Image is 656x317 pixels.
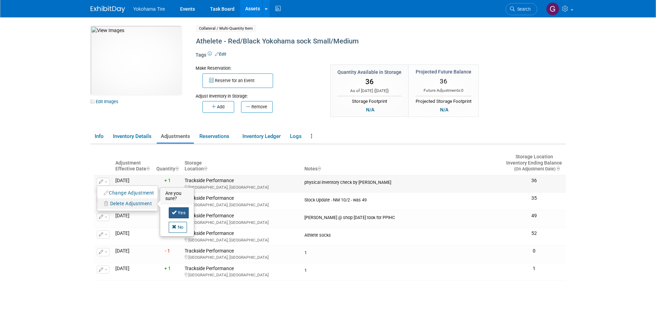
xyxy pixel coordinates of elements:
[164,178,171,183] span: + 1
[195,130,237,142] a: Reservations
[182,151,301,175] th: Storage Location : activate to sort column ascending
[364,106,376,113] div: N/A
[337,88,402,94] div: As of [DATE] ( )
[194,35,509,48] div: Athelete - Red/Black Yokohama sock Small/Medium
[185,184,299,190] div: [GEOGRAPHIC_DATA], [GEOGRAPHIC_DATA]
[164,266,171,271] span: + 1
[157,130,194,142] a: Adjustments
[215,52,226,57] a: Edit
[506,195,563,201] div: 35
[337,96,402,105] div: Storage Footprint
[546,2,559,16] img: gina Witter
[113,228,154,245] td: [DATE]
[185,248,299,260] div: Trackside Performance
[461,88,464,93] span: 0
[133,6,165,12] span: Yokohama Tire
[202,101,234,113] button: Add
[416,68,471,75] div: Projected Future Balance
[515,7,531,12] span: Search
[304,195,500,203] div: Stock Update - NM 10/2 - was 49
[506,248,563,254] div: 0
[185,219,299,225] div: [GEOGRAPHIC_DATA], [GEOGRAPHIC_DATA]
[506,178,563,184] div: 36
[109,130,155,142] a: Inventory Details
[506,230,563,237] div: 52
[101,199,156,208] button: Delete Adjustment
[185,266,299,278] div: Trackside Performance
[113,210,154,228] td: [DATE]
[101,188,158,198] button: Change Adjustment
[154,151,182,175] th: Quantity : activate to sort column ascending
[506,213,563,219] div: 49
[113,175,154,193] td: [DATE]
[337,69,402,76] div: Quantity Available in Storage
[440,77,447,85] span: 36
[304,266,500,273] div: 1
[416,96,471,105] div: Projected Storage Footprint
[302,151,503,175] th: Notes : activate to sort column ascending
[196,25,256,32] span: Collateral / Multi-Quantity Item
[113,151,154,175] th: Adjustment Effective Date : activate to sort column ascending
[185,254,299,260] div: [GEOGRAPHIC_DATA], [GEOGRAPHIC_DATA]
[196,88,320,99] div: Adjust Inventory in Storage:
[169,207,189,218] a: Yes
[185,230,299,243] div: Trackside Performance
[503,151,565,175] th: Storage LocationInventory Ending Balance (On Adjustment Date) : activate to sort column ascending
[202,73,273,88] button: Reserve for an Event
[91,6,125,13] img: ExhibitDay
[185,178,299,190] div: Trackside Performance
[169,222,187,233] a: No
[185,213,299,225] div: Trackside Performance
[110,201,152,206] span: Delete Adjustment
[185,195,299,208] div: Trackside Performance
[506,3,537,15] a: Search
[91,26,181,95] img: View Images
[241,101,273,113] button: Remove
[375,88,387,93] span: [DATE]
[506,266,563,272] div: 1
[365,78,374,86] span: 36
[91,130,107,142] a: Info
[438,106,450,113] div: N/A
[113,245,154,263] td: [DATE]
[304,230,500,238] div: Athlete socks
[185,201,299,208] div: [GEOGRAPHIC_DATA], [GEOGRAPHIC_DATA]
[165,248,170,254] span: - 1
[196,65,320,71] div: Make Reservation:
[286,130,305,142] a: Logs
[304,213,500,220] div: [PERSON_NAME] @ shop [DATE] took for PPIHC
[238,130,284,142] a: Inventory Ledger
[185,271,299,278] div: [GEOGRAPHIC_DATA], [GEOGRAPHIC_DATA]
[160,188,194,205] h3: Are you sure?
[196,51,509,63] div: Tags
[304,178,500,185] div: physical inventory check by [PERSON_NAME]
[508,166,555,171] span: (On Adjustment Date)
[91,97,121,106] a: Edit Images
[304,248,500,256] div: 1
[416,88,471,93] div: Future Adjustments:
[113,263,154,280] td: [DATE]
[185,237,299,243] div: [GEOGRAPHIC_DATA], [GEOGRAPHIC_DATA]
